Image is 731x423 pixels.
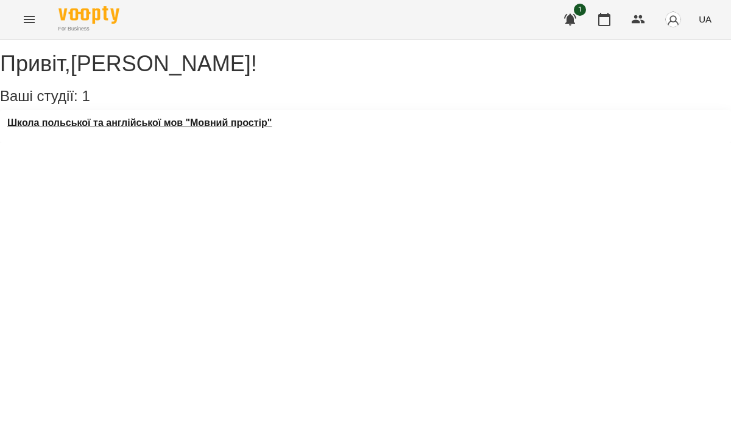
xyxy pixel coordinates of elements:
[7,117,272,128] a: Школа польської та англійської мов "Мовний простір"
[15,5,44,34] button: Menu
[58,25,119,33] span: For Business
[694,8,716,30] button: UA
[82,88,90,104] span: 1
[665,11,682,28] img: avatar_s.png
[574,4,586,16] span: 1
[58,6,119,24] img: Voopty Logo
[699,13,712,26] span: UA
